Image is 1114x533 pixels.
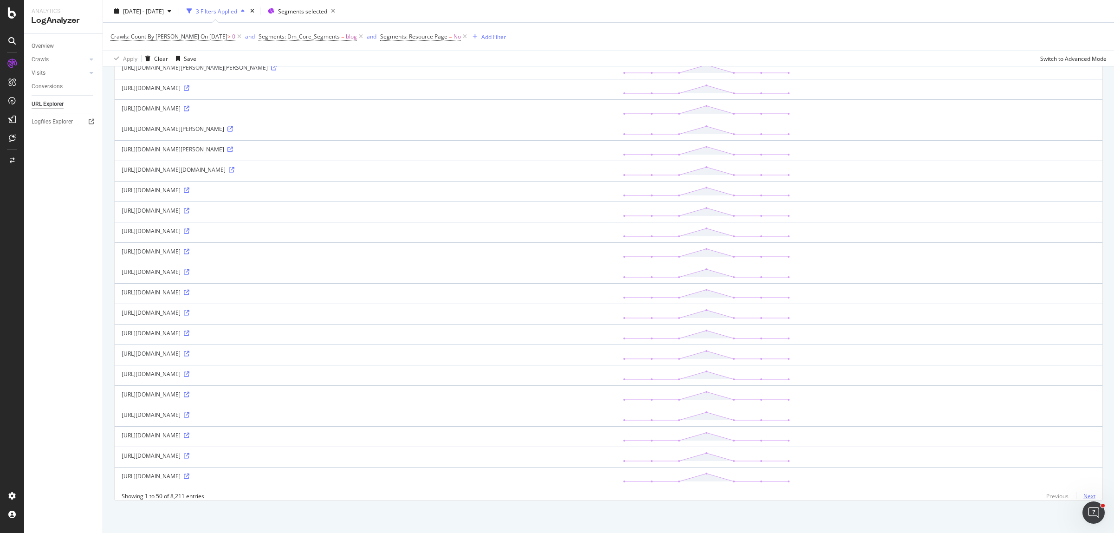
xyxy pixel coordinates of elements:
span: On [DATE] [201,32,227,40]
div: [URL][DOMAIN_NAME] [122,268,609,276]
button: Segments selected [264,4,339,19]
span: No [453,30,461,43]
button: Save [172,51,196,66]
div: times [248,6,256,16]
a: URL Explorer [32,99,96,109]
div: [URL][DOMAIN_NAME] [122,329,609,337]
span: Segments: Resource Page [380,32,447,40]
div: Clear [154,54,168,62]
span: > [227,32,231,40]
div: Visits [32,68,45,78]
button: 3 Filters Applied [183,4,248,19]
span: Segments selected [278,7,327,15]
div: Analytics [32,7,95,15]
div: Overview [32,41,54,51]
a: Next [1076,489,1095,503]
div: [URL][DOMAIN_NAME] [122,288,609,296]
div: [URL][DOMAIN_NAME] [122,472,609,480]
div: [URL][DOMAIN_NAME][PERSON_NAME] [122,125,609,133]
div: [URL][DOMAIN_NAME] [122,84,609,92]
div: [URL][DOMAIN_NAME] [122,390,609,398]
div: 3 Filters Applied [196,7,237,15]
div: Switch to Advanced Mode [1040,54,1107,62]
span: Segments: Dm_Core_Segments [259,32,340,40]
button: and [367,32,376,41]
div: [URL][DOMAIN_NAME] [122,431,609,439]
div: Showing 1 to 50 of 8,211 entries [122,492,204,500]
span: = [341,32,344,40]
div: [URL][DOMAIN_NAME] [122,247,609,255]
span: = [449,32,452,40]
div: [URL][DOMAIN_NAME][PERSON_NAME][PERSON_NAME] [122,64,609,71]
div: Crawls [32,55,49,65]
iframe: Intercom live chat [1082,501,1105,524]
div: [URL][DOMAIN_NAME] [122,309,609,317]
div: [URL][DOMAIN_NAME] [122,186,609,194]
div: [URL][DOMAIN_NAME] [122,411,609,419]
div: [URL][DOMAIN_NAME][PERSON_NAME] [122,145,609,153]
div: and [245,32,255,40]
button: Clear [142,51,168,66]
div: Apply [123,54,137,62]
div: Save [184,54,196,62]
a: Visits [32,68,87,78]
div: Logfiles Explorer [32,117,73,127]
span: blog [346,30,357,43]
button: Add Filter [469,31,506,42]
button: Switch to Advanced Mode [1036,51,1107,66]
a: Overview [32,41,96,51]
div: Conversions [32,82,63,91]
div: and [367,32,376,40]
div: [URL][DOMAIN_NAME] [122,104,609,112]
div: [URL][DOMAIN_NAME] [122,452,609,460]
div: [URL][DOMAIN_NAME] [122,350,609,357]
div: [URL][DOMAIN_NAME] [122,227,609,235]
div: [URL][DOMAIN_NAME] [122,370,609,378]
div: LogAnalyzer [32,15,95,26]
div: Add Filter [481,32,506,40]
button: [DATE] - [DATE] [110,4,175,19]
div: [URL][DOMAIN_NAME] [122,207,609,214]
span: Crawls: Count By [PERSON_NAME] [110,32,199,40]
div: URL Explorer [32,99,64,109]
a: Crawls [32,55,87,65]
span: 0 [232,30,235,43]
a: Conversions [32,82,96,91]
button: and [245,32,255,41]
div: [URL][DOMAIN_NAME][DOMAIN_NAME] [122,166,609,174]
a: Logfiles Explorer [32,117,96,127]
span: [DATE] - [DATE] [123,7,164,15]
button: Apply [110,51,137,66]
